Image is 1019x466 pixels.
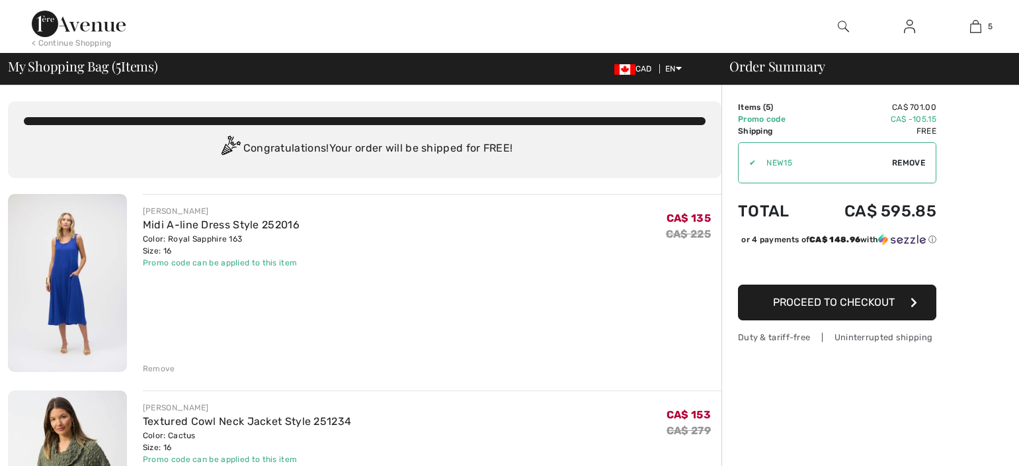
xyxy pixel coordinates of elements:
div: [PERSON_NAME] [143,205,300,217]
div: Color: Royal Sapphire 163 Size: 16 [143,233,300,257]
a: Midi A-line Dress Style 252016 [143,218,300,231]
div: Congratulations! Your order will be shipped for FREE! [24,136,706,162]
span: 5 [988,21,993,32]
button: Proceed to Checkout [738,285,936,320]
td: Promo code [738,113,809,125]
td: CA$ 701.00 [809,101,936,113]
a: Sign In [893,19,926,35]
div: Remove [143,363,175,375]
span: 5 [116,56,121,73]
span: CAD [614,64,657,73]
td: Total [738,189,809,234]
img: My Bag [970,19,981,34]
span: CA$ 148.96 [809,235,860,244]
span: Remove [892,157,925,169]
img: 1ère Avenue [32,11,126,37]
div: Promo code can be applied to this item [143,257,300,269]
img: search the website [838,19,849,34]
iframe: Opens a widget where you can chat to one of our agents [935,426,1006,459]
div: Order Summary [713,60,1011,73]
a: 5 [943,19,1008,34]
td: Items ( ) [738,101,809,113]
td: CA$ -105.15 [809,113,936,125]
td: Free [809,125,936,137]
span: 5 [766,103,770,112]
span: CA$ 135 [667,212,711,224]
div: ✔ [739,157,756,169]
div: < Continue Shopping [32,37,112,49]
div: Promo code can be applied to this item [143,453,351,465]
input: Promo code [756,143,892,183]
img: Canadian Dollar [614,64,635,75]
a: Textured Cowl Neck Jacket Style 251234 [143,415,351,428]
span: Proceed to Checkout [773,296,895,308]
div: Color: Cactus Size: 16 [143,430,351,453]
div: Duty & tariff-free | Uninterrupted shipping [738,331,936,344]
img: Sezzle [878,234,926,246]
div: or 4 payments ofCA$ 148.96withSezzle Click to learn more about Sezzle [738,234,936,250]
img: Congratulation2.svg [217,136,243,162]
span: My Shopping Bag ( Items) [8,60,158,73]
iframe: PayPal-paypal [738,250,936,280]
td: CA$ 595.85 [809,189,936,234]
s: CA$ 279 [667,424,711,437]
img: Midi A-line Dress Style 252016 [8,194,127,372]
img: My Info [904,19,915,34]
span: CA$ 153 [667,408,711,421]
div: or 4 payments of with [741,234,936,246]
td: Shipping [738,125,809,137]
span: EN [665,64,682,73]
s: CA$ 225 [666,228,711,240]
div: [PERSON_NAME] [143,402,351,414]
